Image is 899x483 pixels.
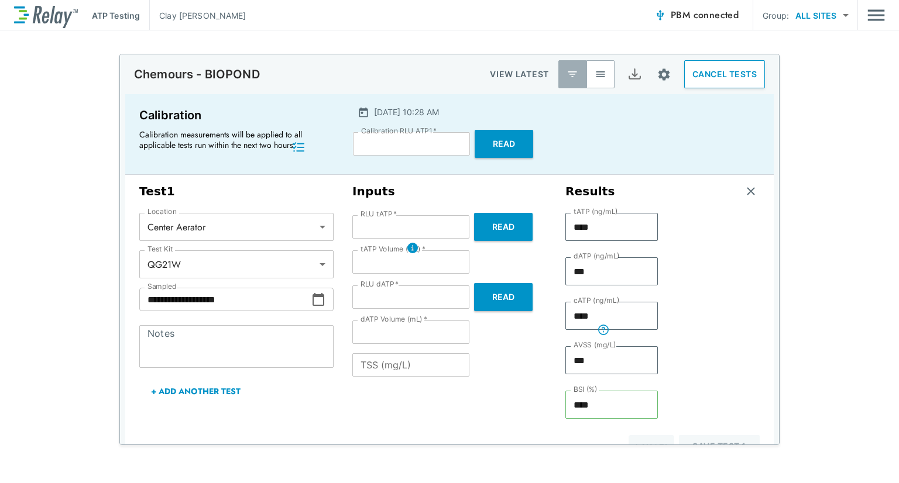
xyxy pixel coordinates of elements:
[139,215,334,239] div: Center Aerator
[147,245,173,253] label: Test Kit
[139,253,334,276] div: QG21W
[139,377,252,405] button: + Add Another Test
[147,282,177,291] label: Sampled
[684,60,765,88] button: CANCEL TESTS
[374,106,439,118] p: [DATE] 10:28 AM
[139,106,332,125] p: Calibration
[648,59,680,90] button: Site setup
[139,288,311,311] input: Choose date, selected date is Sep 5, 2025
[574,208,618,216] label: tATP (ng/mL)
[134,67,260,81] p: Chemours - BIOPOND
[567,68,578,80] img: Latest
[574,296,619,305] label: cATP (ng/mL)
[629,435,674,458] button: Cancel
[574,385,598,394] label: BSI (%)
[361,127,437,135] label: Calibration RLU ATP1
[574,341,616,349] label: AVSS (mg/L)
[361,315,427,323] label: dATP Volume (mL)
[867,4,885,26] img: Drawer Icon
[654,9,666,21] img: Connected Icon
[14,3,78,28] img: LuminUltra Relay
[139,184,334,199] h3: Test 1
[361,210,397,218] label: RLU tATP
[159,9,246,22] p: Clay [PERSON_NAME]
[139,129,327,150] p: Calibration measurements will be applied to all applicable tests run within the next two hours.
[694,8,739,22] span: connected
[358,106,369,118] img: Calender Icon
[352,184,547,199] h3: Inputs
[574,252,620,260] label: dATP (ng/mL)
[867,4,885,26] button: Main menu
[361,280,399,288] label: RLU dATP
[627,67,642,82] img: Export Icon
[671,7,739,23] span: PBM
[474,213,533,241] button: Read
[565,184,615,199] h3: Results
[490,67,549,81] p: VIEW LATEST
[147,208,177,216] label: Location
[763,9,789,22] p: Group:
[620,60,648,88] button: Export
[780,448,887,474] iframe: Resource center
[745,185,757,197] img: Remove
[474,283,533,311] button: Read
[650,4,743,27] button: PBM connected
[361,245,426,253] label: tATP Volume (mL)
[657,67,671,82] img: Settings Icon
[92,9,140,22] p: ATP Testing
[595,68,606,80] img: View All
[475,130,533,158] button: Read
